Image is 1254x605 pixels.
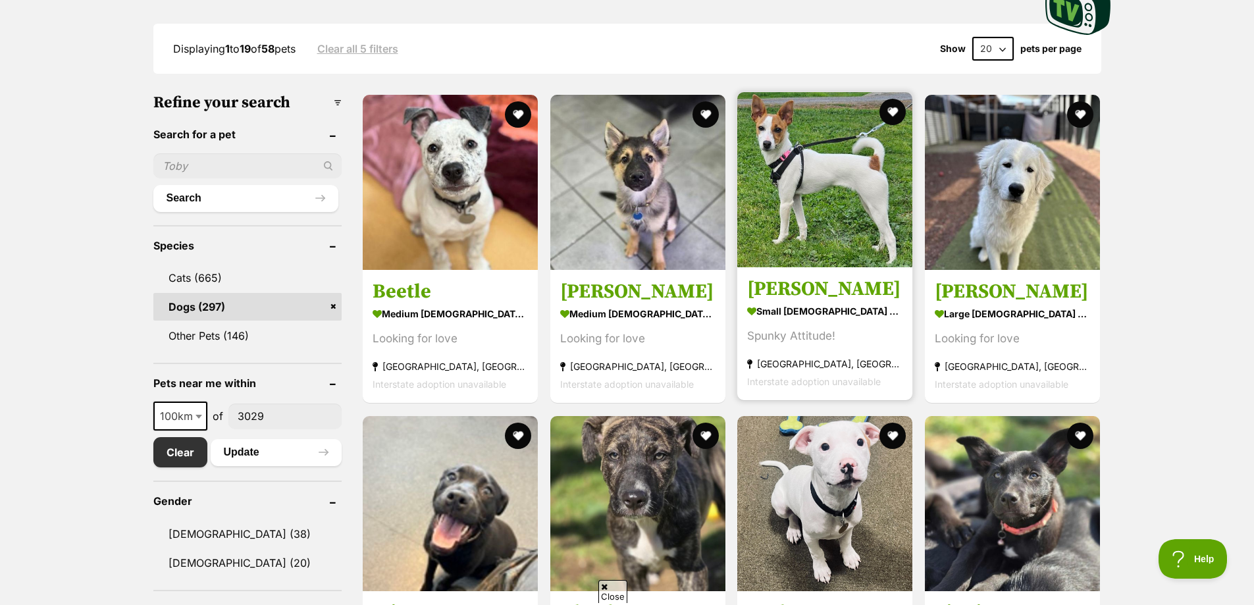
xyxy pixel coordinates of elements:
label: pets per page [1020,43,1082,54]
strong: medium [DEMOGRAPHIC_DATA] Dog [373,305,528,324]
span: Show [940,43,966,54]
strong: [GEOGRAPHIC_DATA], [GEOGRAPHIC_DATA] [560,358,716,376]
h3: [PERSON_NAME] [935,280,1090,305]
strong: large [DEMOGRAPHIC_DATA] Dog [935,305,1090,324]
img: Nellie - Jack Russell Terrier Dog [737,92,912,267]
a: Other Pets (146) [153,322,342,350]
img: Beetle - Staffordshire Bull Terrier Dog [363,95,538,270]
h3: Beetle [373,280,528,305]
button: favourite [692,101,718,128]
input: Toby [153,153,342,178]
span: Displaying to of pets [173,42,296,55]
span: Interstate adoption unavailable [373,379,506,390]
header: Search for a pet [153,128,342,140]
a: [PERSON_NAME] medium [DEMOGRAPHIC_DATA] Dog Looking for love [GEOGRAPHIC_DATA], [GEOGRAPHIC_DATA]... [550,270,725,404]
span: Interstate adoption unavailable [560,379,694,390]
strong: small [DEMOGRAPHIC_DATA] Dog [747,302,902,321]
button: Update [211,439,342,465]
div: Looking for love [373,330,528,348]
span: Interstate adoption unavailable [747,377,881,388]
button: favourite [505,423,531,449]
a: [DEMOGRAPHIC_DATA] (38) [153,520,342,548]
strong: [GEOGRAPHIC_DATA], [GEOGRAPHIC_DATA] [373,358,528,376]
span: Close [598,580,627,603]
button: favourite [1067,101,1093,128]
button: favourite [879,423,906,449]
img: Zinnia - Australian Kelpie Dog [925,416,1100,591]
button: favourite [505,101,531,128]
header: Species [153,240,342,251]
a: [DEMOGRAPHIC_DATA] (20) [153,549,342,577]
div: Looking for love [560,330,716,348]
input: postcode [228,404,342,429]
iframe: Help Scout Beacon - Open [1159,539,1228,579]
a: Cats (665) [153,264,342,292]
button: favourite [1067,423,1093,449]
a: Clear [153,437,207,467]
span: Interstate adoption unavailable [935,379,1068,390]
a: Beetle medium [DEMOGRAPHIC_DATA] Dog Looking for love [GEOGRAPHIC_DATA], [GEOGRAPHIC_DATA] Inters... [363,270,538,404]
img: Blaed - Australian Kelpie x Staghound Dog [550,416,725,591]
header: Gender [153,495,342,507]
button: Search [153,185,339,211]
button: favourite [879,99,906,125]
strong: [GEOGRAPHIC_DATA], [GEOGRAPHIC_DATA] [935,358,1090,376]
img: Yochee - Staffordshire Bull Terrier Dog [737,416,912,591]
span: 100km [153,402,207,431]
div: Spunky Attitude! [747,328,902,346]
h3: [PERSON_NAME] [747,277,902,302]
strong: 58 [261,42,274,55]
strong: [GEOGRAPHIC_DATA], [GEOGRAPHIC_DATA] [747,355,902,373]
a: [PERSON_NAME] small [DEMOGRAPHIC_DATA] Dog Spunky Attitude! [GEOGRAPHIC_DATA], [GEOGRAPHIC_DATA] ... [737,267,912,401]
header: Pets near me within [153,377,342,389]
a: Clear all 5 filters [317,43,398,55]
strong: medium [DEMOGRAPHIC_DATA] Dog [560,305,716,324]
img: Ollie - Maremma Sheepdog [925,95,1100,270]
h3: Refine your search [153,93,342,112]
button: favourite [692,423,718,449]
span: 100km [155,407,206,425]
a: Dogs (297) [153,293,342,321]
a: [PERSON_NAME] large [DEMOGRAPHIC_DATA] Dog Looking for love [GEOGRAPHIC_DATA], [GEOGRAPHIC_DATA] ... [925,270,1100,404]
span: of [213,408,223,424]
img: Sherman - German Shepherd Dog [550,95,725,270]
strong: 19 [240,42,251,55]
div: Looking for love [935,330,1090,348]
h3: [PERSON_NAME] [560,280,716,305]
strong: 1 [225,42,230,55]
img: Mia - Labrador Retriever Dog [363,416,538,591]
